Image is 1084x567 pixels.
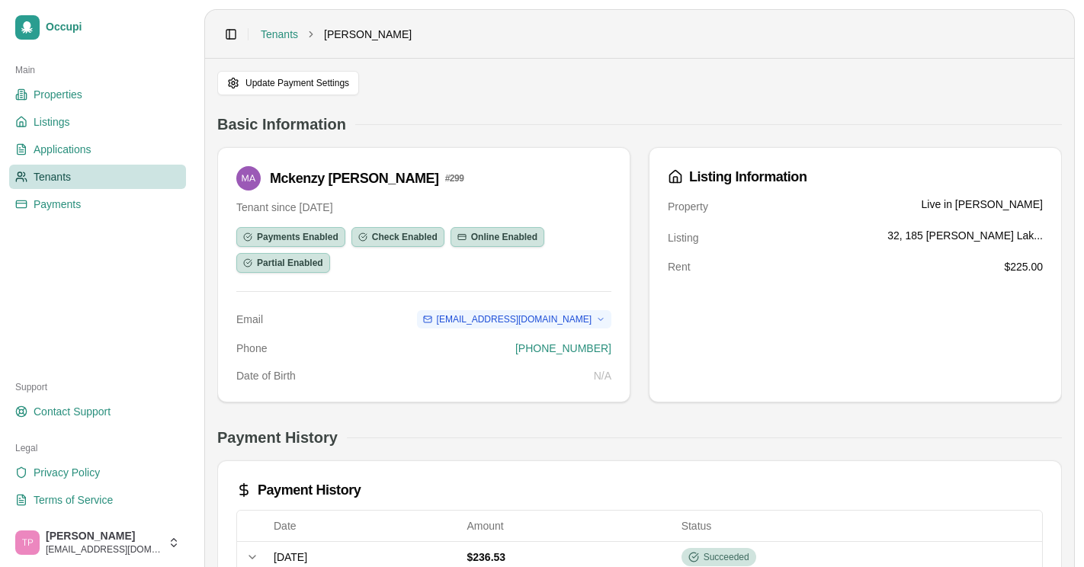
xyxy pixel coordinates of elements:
[9,436,186,460] div: Legal
[34,114,69,130] span: Listings
[46,21,180,34] span: Occupi
[34,169,71,184] span: Tenants
[9,488,186,512] a: Terms of Service
[704,551,749,563] span: Succeeded
[46,543,162,556] span: [EMAIL_ADDRESS][DOMAIN_NAME]
[594,370,611,382] span: N/A
[236,312,263,327] dt: Email
[34,465,100,480] span: Privacy Policy
[236,200,611,215] p: Tenant since [DATE]
[15,530,40,555] img: Taylor Peake
[46,530,162,543] span: [PERSON_NAME]
[668,230,698,245] dt: Listing
[9,82,186,107] a: Properties
[9,137,186,162] a: Applications
[217,427,338,448] h2: Payment History
[34,142,91,157] span: Applications
[261,27,412,42] nav: breadcrumb
[236,479,1043,501] div: Payment History
[9,399,186,424] a: Contact Support
[668,259,691,274] dt: Rent
[675,511,1042,541] th: Status
[437,313,592,325] span: [EMAIL_ADDRESS][DOMAIN_NAME]
[1004,259,1043,274] dd: $225.00
[236,368,296,383] dt: Date of Birth
[274,551,307,563] span: [DATE]
[217,114,346,135] h2: Basic Information
[9,9,186,46] a: Occupi
[9,110,186,134] a: Listings
[461,511,675,541] th: Amount
[445,172,464,184] span: # 299
[270,168,439,189] span: Mckenzy [PERSON_NAME]
[34,87,82,102] span: Properties
[268,511,461,541] th: Date
[9,165,186,189] a: Tenants
[9,460,186,485] a: Privacy Policy
[668,199,708,214] dt: Property
[236,341,267,356] dt: Phone
[261,27,298,42] a: Tenants
[9,375,186,399] div: Support
[887,228,1043,243] span: 32, 185 [PERSON_NAME] Lak...
[217,71,359,95] button: Update Payment Settings
[922,197,1044,212] span: Live in [PERSON_NAME]
[467,551,506,563] span: $236.53
[34,404,111,419] span: Contact Support
[668,166,1043,187] div: Listing Information
[9,58,186,82] div: Main
[34,197,81,212] span: Payments
[236,166,261,191] img: Mckenzy Akins
[9,524,186,561] button: Taylor Peake[PERSON_NAME][EMAIL_ADDRESS][DOMAIN_NAME]
[9,192,186,216] a: Payments
[34,492,113,508] span: Terms of Service
[515,342,611,354] a: [PHONE_NUMBER]
[324,27,412,42] span: [PERSON_NAME]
